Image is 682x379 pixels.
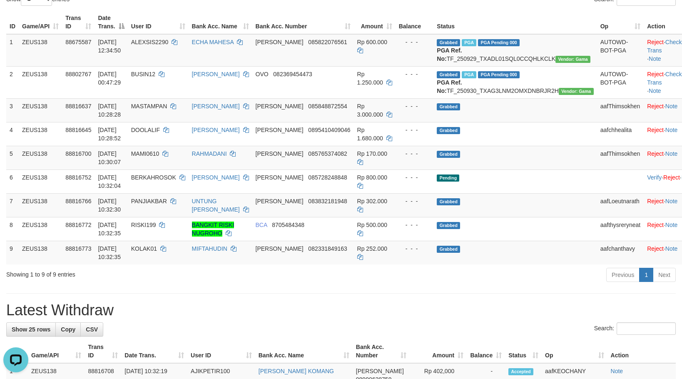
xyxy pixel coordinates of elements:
span: Rp 600.000 [357,39,387,45]
th: Op: activate to sort column ascending [597,10,644,34]
th: ID: activate to sort column descending [6,339,28,363]
span: 88816766 [65,198,91,204]
span: Grabbed [437,127,460,134]
span: ALEXSIS2290 [131,39,169,45]
span: Copy 0895410409046 to clipboard [308,127,350,133]
a: CSV [80,322,103,337]
a: [PERSON_NAME] [192,71,240,77]
th: Bank Acc. Name: activate to sort column ascending [189,10,252,34]
td: aafchhealita [597,122,644,146]
input: Search: [617,322,676,335]
a: MIFTAHUDIN [192,245,227,252]
span: [PERSON_NAME] [256,150,304,157]
td: 6 [6,170,19,193]
button: Open LiveChat chat widget [3,3,28,28]
a: RAHMADANI [192,150,227,157]
a: [PERSON_NAME] [192,103,240,110]
span: Copy 085728248848 to clipboard [308,174,347,181]
a: BANGKIT RISKI NUGROHO [192,222,234,237]
td: 2 [6,66,19,98]
span: BCA [256,222,267,228]
td: ZEUS138 [19,146,62,170]
a: Note [611,368,623,374]
span: 88816700 [65,150,91,157]
th: Game/API: activate to sort column ascending [19,10,62,34]
th: Bank Acc. Name: activate to sort column ascending [255,339,353,363]
td: ZEUS138 [19,170,62,193]
span: BERKAHROSOK [131,174,176,181]
a: Note [649,87,661,94]
span: Copy 082331849163 to clipboard [308,245,347,252]
a: Note [665,222,678,228]
span: CSV [86,326,98,333]
span: 88816772 [65,222,91,228]
a: Note [665,127,678,133]
span: Rp 800.000 [357,174,387,181]
span: 88816773 [65,245,91,252]
span: [PERSON_NAME] [256,103,304,110]
th: Status [433,10,597,34]
a: Note [665,198,678,204]
a: Verify [647,174,662,181]
th: Status: activate to sort column ascending [505,339,542,363]
a: Note [649,55,661,62]
th: ID [6,10,19,34]
td: aafchanthavy [597,241,644,264]
div: Showing 1 to 9 of 9 entries [6,267,278,279]
a: Reject [647,198,664,204]
a: Note [665,103,678,110]
a: Reject [647,222,664,228]
td: ZEUS138 [19,217,62,241]
a: Reject [647,150,664,157]
div: - - - [399,221,431,229]
span: [PERSON_NAME] [256,174,304,181]
div: - - - [399,173,431,182]
span: [DATE] 10:32:30 [98,198,121,213]
a: Check Trans [647,39,682,54]
td: ZEUS138 [19,34,62,67]
td: ZEUS138 [19,193,62,217]
div: - - - [399,197,431,205]
th: Trans ID: activate to sort column ascending [62,10,95,34]
div: - - - [399,102,431,110]
span: Grabbed [437,198,460,205]
span: Rp 3.000.000 [357,103,383,118]
span: [PERSON_NAME] [256,127,304,133]
span: Pending [437,175,459,182]
th: Action [607,339,676,363]
td: TF_250929_TXADL01SQL0CCQHLKCLK [433,34,597,67]
td: ZEUS138 [19,66,62,98]
th: Trans ID: activate to sort column ascending [85,339,121,363]
a: Reject [663,174,680,181]
a: Next [653,268,676,282]
span: [PERSON_NAME] [256,39,304,45]
td: aafLoeutnarath [597,193,644,217]
span: Rp 500.000 [357,222,387,228]
span: [PERSON_NAME] [256,245,304,252]
span: Copy 085822076561 to clipboard [308,39,347,45]
span: Accepted [508,368,533,375]
a: Reject [647,127,664,133]
span: Marked by aafsreyleap [462,71,476,78]
td: 1 [6,34,19,67]
span: Rp 170.000 [357,150,387,157]
a: Reject [647,39,664,45]
span: [DATE] 10:32:35 [98,245,121,260]
b: PGA Ref. No: [437,79,462,94]
a: Reject [647,245,664,252]
a: [PERSON_NAME] [192,174,240,181]
a: Copy [55,322,81,337]
td: aafThimsokhen [597,98,644,122]
a: Reject [647,71,664,77]
th: Date Trans.: activate to sort column ascending [121,339,187,363]
span: Grabbed [437,222,460,229]
span: Grabbed [437,103,460,110]
div: - - - [399,70,431,78]
span: Copy [61,326,75,333]
span: Marked by aafpengsreynich [462,39,476,46]
span: Vendor URL: https://trx31.1velocity.biz [559,88,594,95]
span: KOLAK01 [131,245,157,252]
th: Date Trans.: activate to sort column descending [95,10,127,34]
td: aafthysreryneat [597,217,644,241]
div: - - - [399,38,431,46]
